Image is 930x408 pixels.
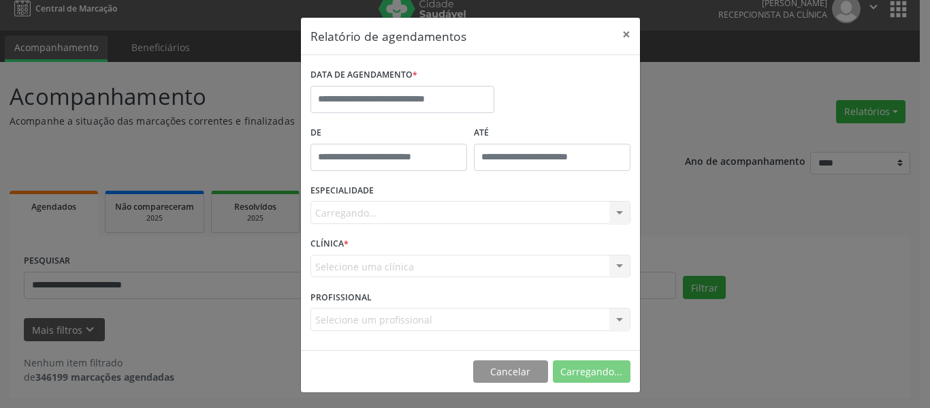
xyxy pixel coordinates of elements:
button: Cancelar [473,360,548,383]
h5: Relatório de agendamentos [310,27,466,45]
label: De [310,123,467,144]
label: CLÍNICA [310,234,349,255]
label: ESPECIALIDADE [310,181,374,202]
button: Close [613,18,640,51]
label: ATÉ [474,123,630,144]
label: PROFISSIONAL [310,287,372,308]
button: Carregando... [553,360,630,383]
label: DATA DE AGENDAMENTO [310,65,417,86]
